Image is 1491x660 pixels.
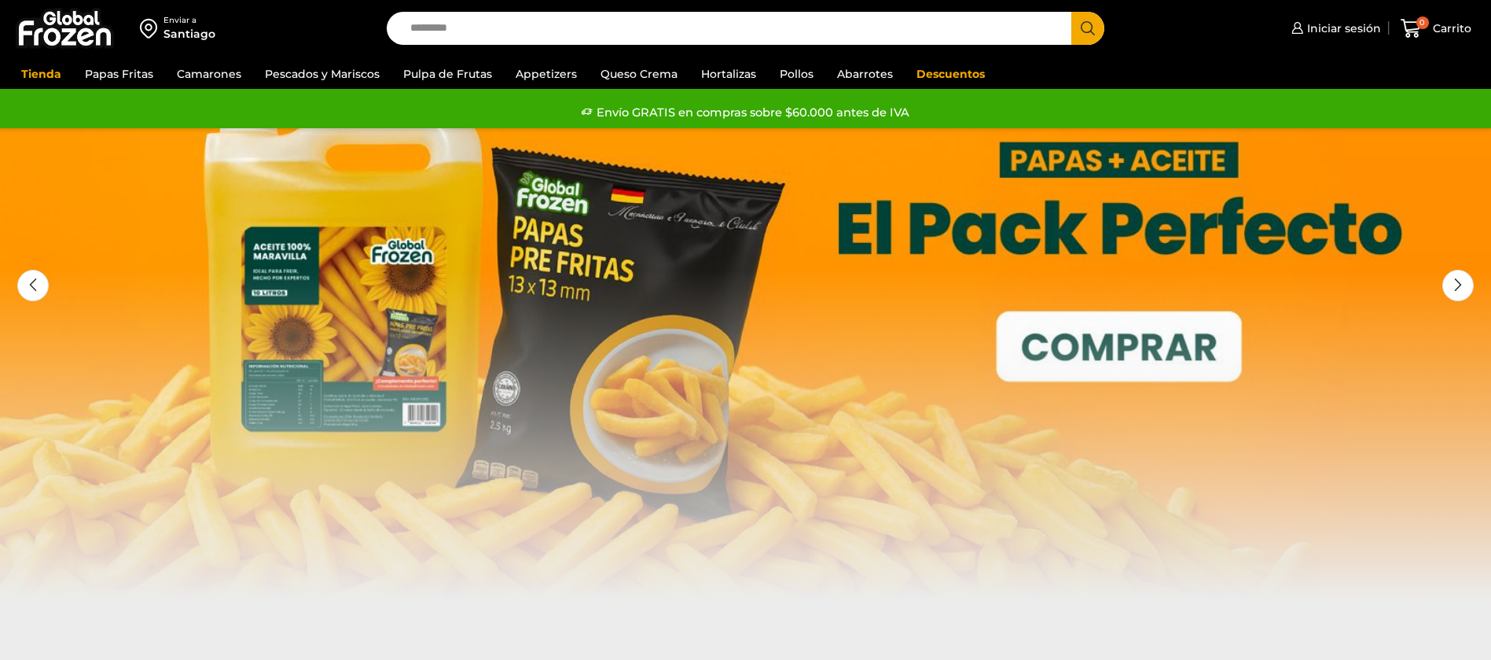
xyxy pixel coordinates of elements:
span: Iniciar sesión [1303,20,1381,36]
span: 0 [1416,17,1429,29]
div: Santiago [163,26,215,42]
a: Pollos [772,59,821,89]
a: 0 Carrito [1397,10,1475,47]
a: Papas Fritas [77,59,161,89]
button: Search button [1071,12,1104,45]
a: Camarones [169,59,249,89]
a: Iniciar sesión [1287,13,1381,44]
a: Pulpa de Frutas [395,59,500,89]
a: Hortalizas [693,59,764,89]
span: Carrito [1429,20,1471,36]
a: Queso Crema [593,59,685,89]
img: address-field-icon.svg [140,15,163,42]
div: Enviar a [163,15,215,26]
a: Pescados y Mariscos [257,59,387,89]
a: Abarrotes [829,59,901,89]
a: Appetizers [508,59,585,89]
a: Descuentos [909,59,993,89]
a: Tienda [13,59,69,89]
